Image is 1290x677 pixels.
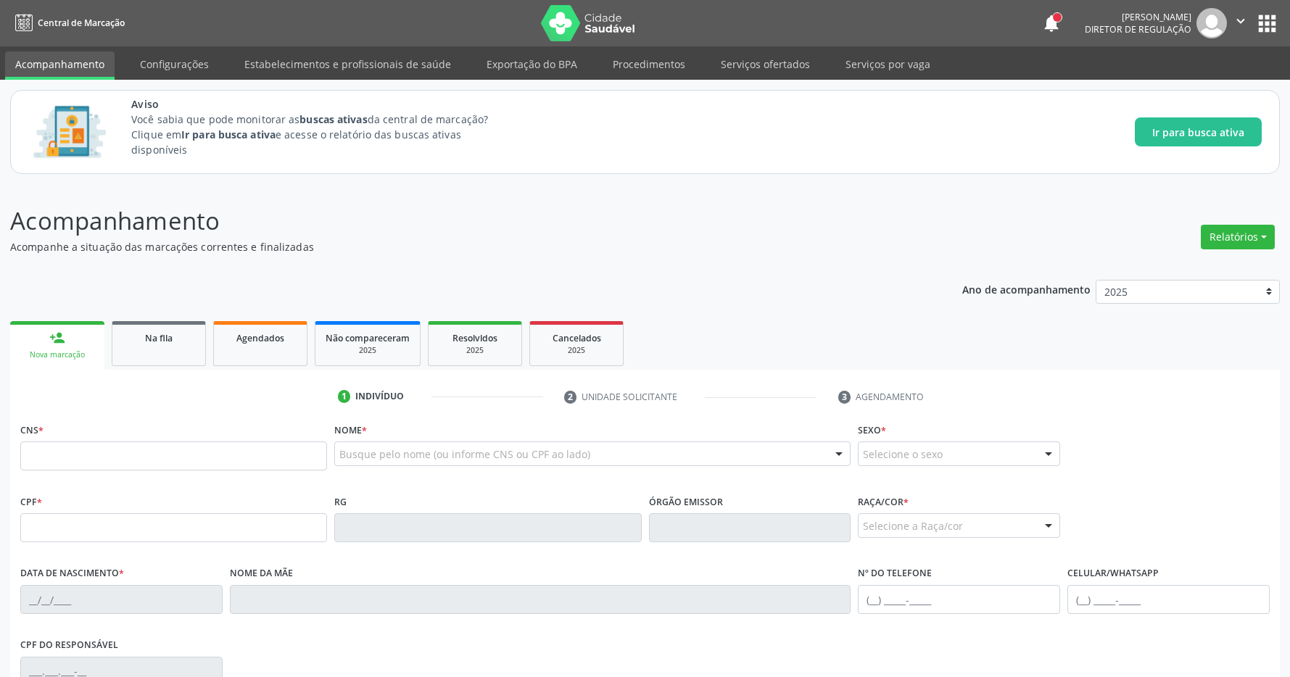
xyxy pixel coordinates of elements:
strong: buscas ativas [299,112,367,126]
a: Estabelecimentos e profissionais de saúde [234,51,461,77]
button: notifications [1041,13,1062,33]
span: Aviso [131,96,515,112]
a: Acompanhamento [5,51,115,80]
button:  [1227,8,1254,38]
input: __/__/____ [20,585,223,614]
label: Nº do Telefone [858,562,932,585]
p: Acompanhe a situação das marcações correntes e finalizadas [10,239,899,254]
div: person_add [49,330,65,346]
label: Nome [334,419,367,441]
p: Você sabia que pode monitorar as da central de marcação? Clique em e acesse o relatório das busca... [131,112,515,157]
label: RG [334,491,347,513]
div: 2025 [540,345,613,356]
a: Serviços ofertados [711,51,820,77]
label: Órgão emissor [649,491,723,513]
label: CNS [20,419,44,441]
div: [PERSON_NAME] [1085,11,1191,23]
img: img [1196,8,1227,38]
p: Acompanhamento [10,203,899,239]
div: Indivíduo [355,390,404,403]
span: Resolvidos [452,332,497,344]
span: Selecione a Raça/cor [863,518,963,533]
span: Na fila [145,332,173,344]
p: Ano de acompanhamento [962,280,1091,298]
input: (__) _____-_____ [858,585,1060,614]
label: Celular/WhatsApp [1067,562,1159,585]
label: CPF [20,491,42,513]
div: Nova marcação [20,349,94,360]
button: Ir para busca ativa [1135,117,1262,146]
div: 1 [338,390,351,403]
label: Sexo [858,419,886,441]
label: CPF do responsável [20,634,118,657]
a: Central de Marcação [10,11,125,35]
span: Central de Marcação [38,17,125,29]
button: Relatórios [1201,225,1275,249]
a: Procedimentos [603,51,695,77]
span: Busque pelo nome (ou informe CNS ou CPF ao lado) [339,447,590,462]
span: Agendados [236,332,284,344]
input: (__) _____-_____ [1067,585,1270,614]
span: Cancelados [553,332,601,344]
label: Data de nascimento [20,562,124,585]
label: Raça/cor [858,491,909,513]
a: Configurações [130,51,219,77]
div: 2025 [439,345,511,356]
button: apps [1254,11,1280,36]
span: Não compareceram [326,332,410,344]
strong: Ir para busca ativa [181,128,276,141]
i:  [1233,13,1249,29]
a: Exportação do BPA [476,51,587,77]
span: Ir para busca ativa [1152,125,1244,140]
div: 2025 [326,345,410,356]
a: Serviços por vaga [835,51,940,77]
span: Diretor de regulação [1085,23,1191,36]
img: Imagem de CalloutCard [28,99,111,165]
span: Selecione o sexo [863,447,943,462]
label: Nome da mãe [230,562,293,585]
